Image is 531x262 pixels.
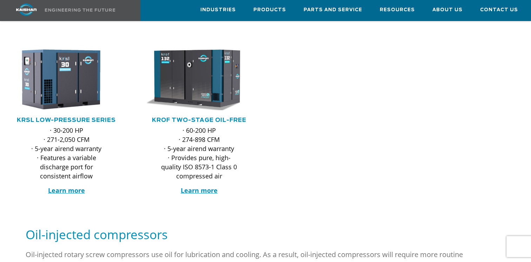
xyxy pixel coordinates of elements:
h5: Oil-injected compressors [26,227,506,242]
img: Engineering the future [45,8,115,12]
a: Contact Us [480,0,518,19]
span: Resources [380,6,415,14]
p: · 60-200 HP · 274-898 CFM · 5-year airend warranty · Provides pure, high-quality ISO 8573-1 Class... [158,126,240,181]
a: Learn more [181,186,218,195]
a: Learn more [48,186,85,195]
p: · 30-200 HP · 271-2,050 CFM · 5-year airend warranty · Features a variable discharge port for con... [25,126,107,181]
img: krof132 [139,48,249,111]
span: Contact Us [480,6,518,14]
div: krof132 [144,48,254,111]
a: Parts and Service [304,0,362,19]
a: Resources [380,0,415,19]
a: KROF TWO-STAGE OIL-FREE [152,117,246,123]
img: krsl30 [6,48,117,111]
a: Industries [200,0,236,19]
span: Parts and Service [304,6,362,14]
span: Products [253,6,286,14]
a: Products [253,0,286,19]
span: Industries [200,6,236,14]
span: About Us [432,6,463,14]
div: krsl30 [11,48,121,111]
a: About Us [432,0,463,19]
a: KRSL Low-Pressure Series [17,117,116,123]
